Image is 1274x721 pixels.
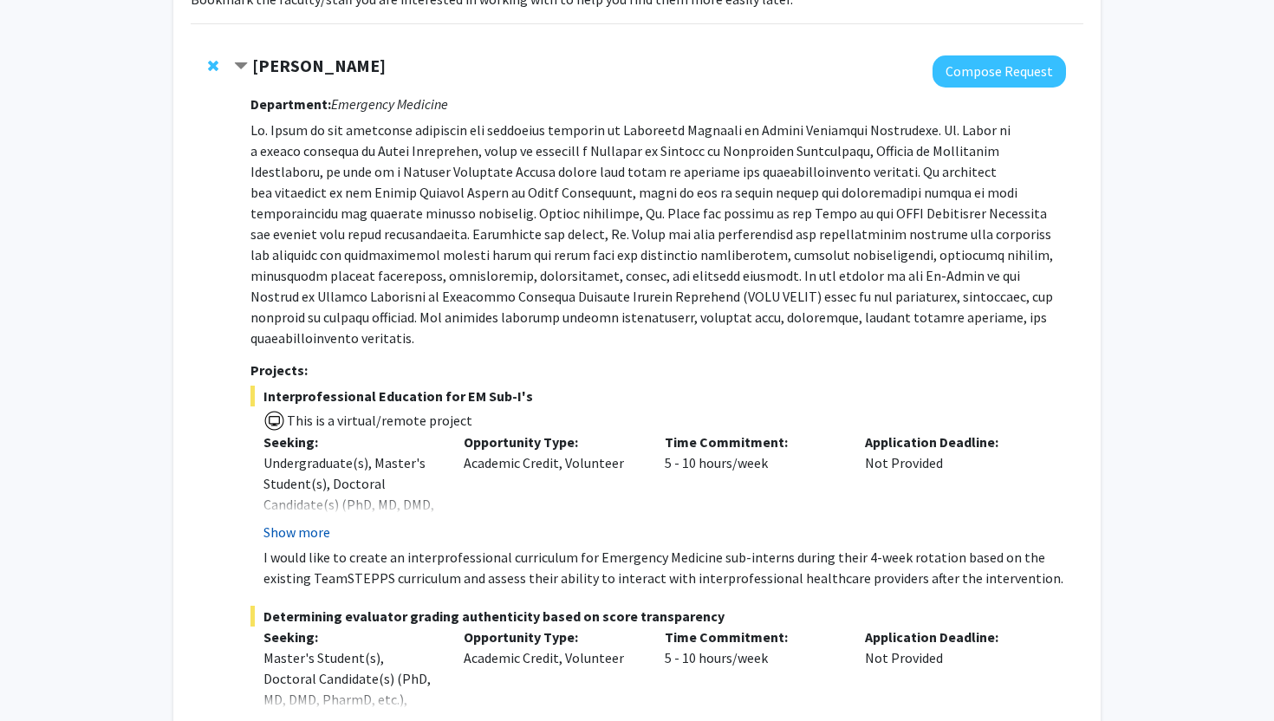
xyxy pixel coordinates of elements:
p: I would like to create an interprofessional curriculum for Emergency Medicine sub-interns during ... [263,547,1066,588]
p: Opportunity Type: [464,432,639,452]
span: This is a virtual/remote project [285,412,472,429]
div: Not Provided [852,432,1053,542]
p: Time Commitment: [665,432,840,452]
p: Opportunity Type: [464,627,639,647]
p: Seeking: [263,432,439,452]
p: Time Commitment: [665,627,840,647]
p: Application Deadline: [865,627,1040,647]
strong: Department: [250,95,331,113]
span: Remove Xiao Chi Zhang from bookmarks [208,59,218,73]
p: Seeking: [263,627,439,647]
span: Determining evaluator grading authenticity based on score transparency [250,606,1066,627]
div: Undergraduate(s), Master's Student(s), Doctoral Candidate(s) (PhD, MD, DMD, PharmD, etc.), Faculty [263,452,439,536]
button: Show more [263,522,330,542]
span: Contract Xiao Chi Zhang Bookmark [234,60,248,74]
div: 5 - 10 hours/week [652,432,853,542]
p: Application Deadline: [865,432,1040,452]
div: Academic Credit, Volunteer [451,432,652,542]
iframe: Chat [13,643,74,708]
button: Compose Request to Xiao Chi Zhang [933,55,1066,88]
strong: [PERSON_NAME] [252,55,386,76]
i: Emergency Medicine [331,95,448,113]
strong: Projects: [250,361,308,379]
span: Interprofessional Education for EM Sub-I's [250,386,1066,406]
p: Lo. Ipsum do sit ametconse adipiscin eli seddoeius temporin ut Laboreetd Magnaali en Admini Venia... [250,120,1066,348]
